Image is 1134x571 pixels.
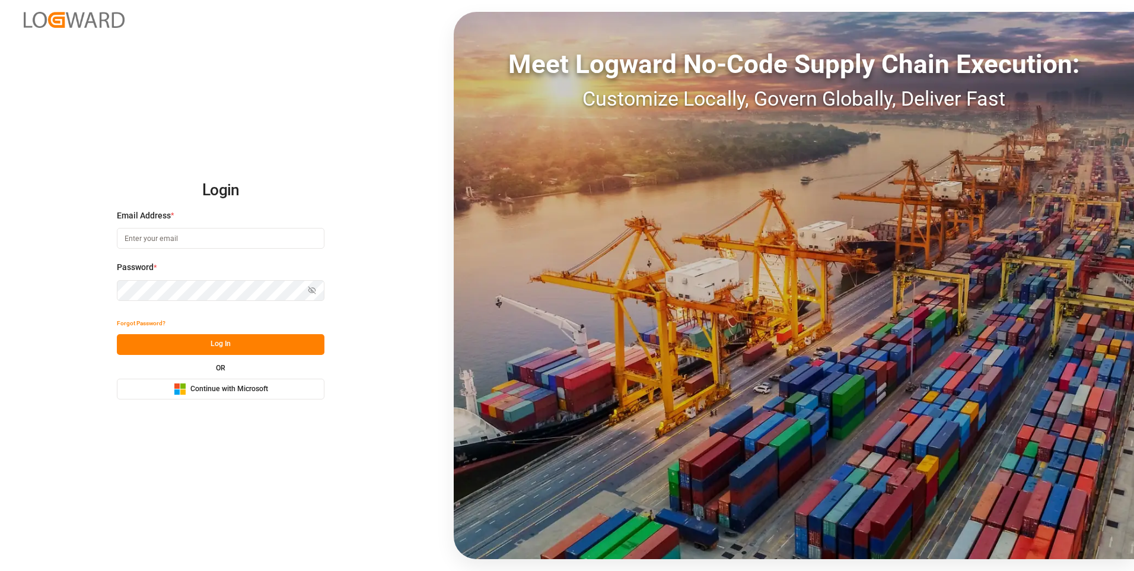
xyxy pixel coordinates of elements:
[454,45,1134,84] div: Meet Logward No-Code Supply Chain Execution:
[117,334,324,355] button: Log In
[117,379,324,399] button: Continue with Microsoft
[117,210,171,222] span: Email Address
[190,384,268,395] span: Continue with Microsoft
[117,313,165,334] button: Forgot Password?
[117,228,324,249] input: Enter your email
[216,364,225,372] small: OR
[117,261,154,274] span: Password
[24,12,125,28] img: Logward_new_orange.png
[454,84,1134,114] div: Customize Locally, Govern Globally, Deliver Fast
[117,172,324,210] h2: Login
